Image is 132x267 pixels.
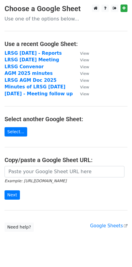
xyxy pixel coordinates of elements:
small: View [80,58,89,62]
input: Paste your Google Sheet URL here [5,166,124,177]
a: View [74,57,89,63]
h3: Choose a Google Sheet [5,5,127,13]
h4: Copy/paste a Google Sheet URL: [5,156,127,164]
small: Example: [URL][DOMAIN_NAME] [5,179,66,183]
h4: Use a recent Google Sheet: [5,40,127,48]
h4: Select another Google Sheet: [5,115,127,123]
small: View [80,92,89,96]
p: Use one of the options below... [5,16,127,22]
a: LRSG [DATE] Meeting [5,57,59,63]
a: Google Sheets [90,223,127,229]
a: [DATE] - Meeting follow up [5,91,73,97]
small: View [80,85,89,89]
a: AGM 2025 minutes [5,71,53,76]
a: Need help? [5,222,34,232]
small: View [80,65,89,69]
a: View [74,78,89,83]
a: Select... [5,127,27,137]
a: View [74,91,89,97]
a: Minutes of LRSG [DATE] [5,84,66,90]
a: View [74,71,89,76]
small: View [80,78,89,83]
small: View [80,71,89,76]
a: View [74,51,89,56]
a: View [74,84,89,90]
a: View [74,64,89,69]
input: Next [5,190,20,200]
a: LRSG AGM Doc 2025 [5,78,56,83]
a: LRSG [DATE] - Reports [5,51,62,56]
small: View [80,51,89,56]
a: LRSG Convenor [5,64,44,69]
